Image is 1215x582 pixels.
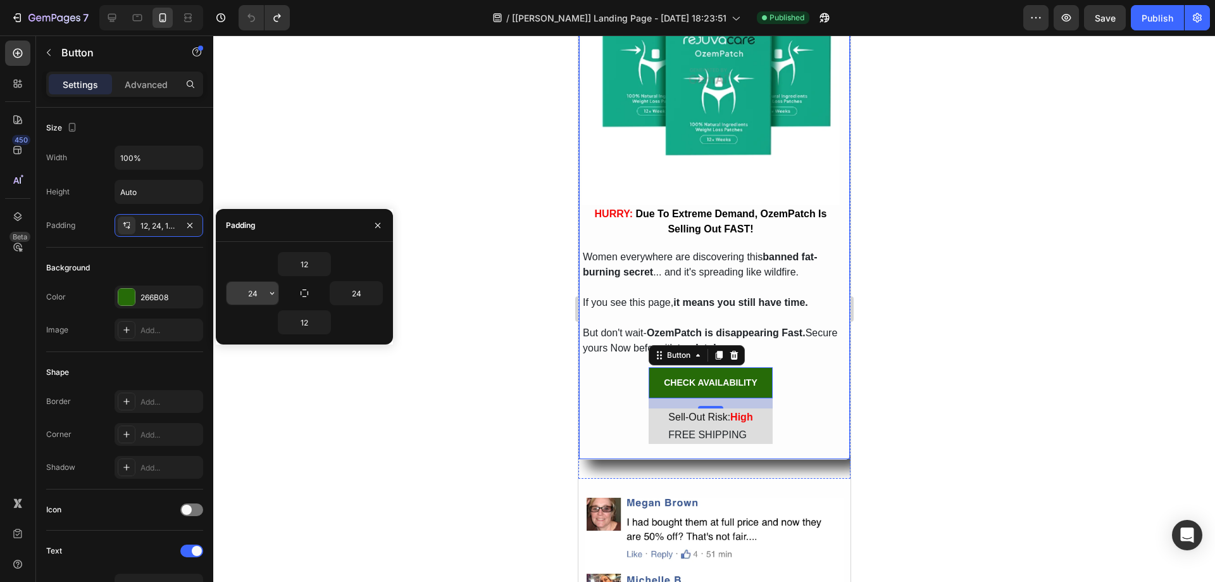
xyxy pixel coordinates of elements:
[83,10,89,25] p: 7
[330,282,382,305] input: Auto
[46,220,75,231] div: Padding
[57,173,248,199] span: Due To Extreme Demand, OzemPatch Is Selling Out FAST!
[140,292,200,303] div: 266B08
[506,11,509,25] span: /
[115,180,202,203] input: Auto
[4,216,239,242] strong: banned fat-burning secret
[46,462,75,473] div: Shadow
[1172,520,1202,550] div: Open Intercom Messenger
[140,396,200,408] div: Add...
[89,391,175,408] div: FREE SHIPPING
[46,262,90,274] div: Background
[140,325,200,336] div: Add...
[226,220,256,231] div: Padding
[99,307,138,318] strong: too late!
[46,152,67,163] div: Width
[769,12,804,23] span: Published
[4,214,260,244] p: Women everywhere are discovering this ... and it's spreading like wildfire.
[140,220,177,232] div: 12, 24, 12, 24
[70,332,194,363] button: <p><strong>CHECK &nbsp;AVAILABILITY</strong></p>
[46,291,66,303] div: Color
[46,396,71,407] div: Border
[86,314,115,326] div: Button
[46,324,68,336] div: Image
[4,290,260,320] p: But don't wait- Secure yours Now before it's
[9,232,30,242] div: Beta
[227,282,278,305] input: Auto
[278,253,330,275] input: Auto
[115,146,202,169] input: Auto
[61,45,169,60] p: Button
[46,545,62,557] div: Text
[512,11,726,25] span: [[PERSON_NAME]] Landing Page - [DATE] 18:23:51
[1131,5,1184,30] button: Publish
[68,292,227,303] strong: OzemPatch is disappearing Fast.
[46,186,70,198] div: Height
[278,311,330,334] input: Auto
[46,120,80,137] div: Size
[1084,5,1126,30] button: Save
[4,260,260,275] p: If you see this page,
[16,173,54,184] strong: HURRY:
[95,262,230,272] strong: it means you still have time.
[140,462,200,474] div: Add...
[239,5,290,30] div: Undo/Redo
[63,78,98,91] p: Settings
[578,35,850,582] iframe: To enrich screen reader interactions, please activate Accessibility in Grammarly extension settings
[46,504,61,516] div: Icon
[5,5,94,30] button: 7
[125,78,168,91] p: Advanced
[152,376,175,387] strong: High
[12,135,30,145] div: 450
[1095,13,1116,23] span: Save
[90,374,174,389] p: Sell-Out Risk:
[85,342,179,352] strong: CHECK AVAILABILITY
[1142,11,1173,25] div: Publish
[46,429,72,440] div: Corner
[140,429,200,441] div: Add...
[46,367,69,378] div: Shape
